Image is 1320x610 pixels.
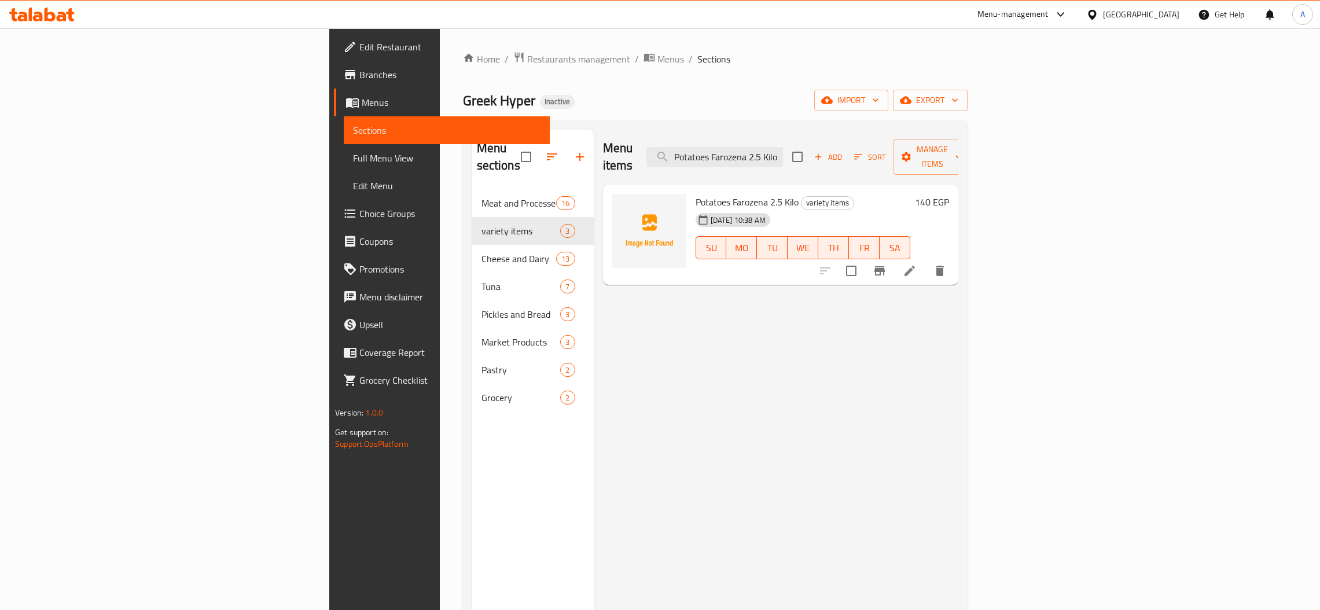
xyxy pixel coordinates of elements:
[472,328,594,356] div: Market Products3
[527,52,630,66] span: Restaurants management
[556,252,575,266] div: items
[560,363,575,377] div: items
[353,151,540,165] span: Full Menu View
[359,373,540,387] span: Grocery Checklist
[823,93,879,108] span: import
[788,236,818,259] button: WE
[481,224,561,238] span: variety items
[560,391,575,405] div: items
[893,90,968,111] button: export
[810,148,847,166] span: Add item
[335,405,363,420] span: Version:
[472,356,594,384] div: Pastry2
[335,425,388,440] span: Get support on:
[646,147,783,167] input: search
[977,8,1049,21] div: Menu-management
[560,280,575,293] div: items
[792,240,814,256] span: WE
[849,236,880,259] button: FR
[902,93,958,108] span: export
[334,311,550,339] a: Upsell
[334,283,550,311] a: Menu disclaimer
[540,95,575,109] div: Inactive
[359,346,540,359] span: Coverage Report
[697,52,730,66] span: Sections
[696,236,727,259] button: SU
[481,335,561,349] span: Market Products
[1300,8,1305,21] span: A
[880,236,910,259] button: SA
[472,273,594,300] div: Tuna7
[540,97,575,106] span: Inactive
[334,61,550,89] a: Branches
[757,236,788,259] button: TU
[903,142,962,171] span: Manage items
[359,207,540,221] span: Choice Groups
[696,193,799,211] span: Potatoes Farozena 2.5 Kilo
[560,224,575,238] div: items
[365,405,383,420] span: 1.0.0
[344,116,550,144] a: Sections
[481,363,561,377] span: Pastry
[851,148,889,166] button: Sort
[1103,8,1179,21] div: [GEOGRAPHIC_DATA]
[557,198,574,209] span: 16
[644,52,684,67] a: Menus
[472,300,594,328] div: Pickles and Bread3
[560,307,575,321] div: items
[866,257,894,285] button: Branch-specific-item
[334,89,550,116] a: Menus
[812,150,844,164] span: Add
[472,185,594,416] nav: Menu sections
[884,240,906,256] span: SA
[561,226,574,237] span: 3
[854,150,886,164] span: Sort
[561,365,574,376] span: 2
[701,240,722,256] span: SU
[481,196,557,210] span: Meat and Processed Meat
[472,384,594,411] div: Grocery2
[472,217,594,245] div: variety items3
[926,257,954,285] button: delete
[334,339,550,366] a: Coverage Report
[785,145,810,169] span: Select section
[561,281,574,292] span: 7
[359,68,540,82] span: Branches
[481,252,557,266] span: Cheese and Dairy
[481,307,561,321] span: Pickles and Bread
[801,196,854,210] span: variety items
[689,52,693,66] li: /
[472,189,594,217] div: Meat and Processed Meat16
[903,264,917,278] a: Edit menu item
[344,172,550,200] a: Edit Menu
[731,240,752,256] span: MO
[481,391,561,405] span: Grocery
[561,392,574,403] span: 2
[561,309,574,320] span: 3
[726,236,757,259] button: MO
[915,194,949,210] h6: 140 EGP
[801,196,854,210] div: variety items
[823,240,844,256] span: TH
[706,215,770,226] span: [DATE] 10:38 AM
[359,234,540,248] span: Coupons
[359,318,540,332] span: Upsell
[561,337,574,348] span: 3
[334,366,550,394] a: Grocery Checklist
[839,259,863,283] span: Select to update
[762,240,783,256] span: TU
[847,148,894,166] span: Sort items
[334,227,550,255] a: Coupons
[603,139,633,174] h2: Menu items
[334,200,550,227] a: Choice Groups
[560,335,575,349] div: items
[353,123,540,137] span: Sections
[362,95,540,109] span: Menus
[334,33,550,61] a: Edit Restaurant
[894,139,971,175] button: Manage items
